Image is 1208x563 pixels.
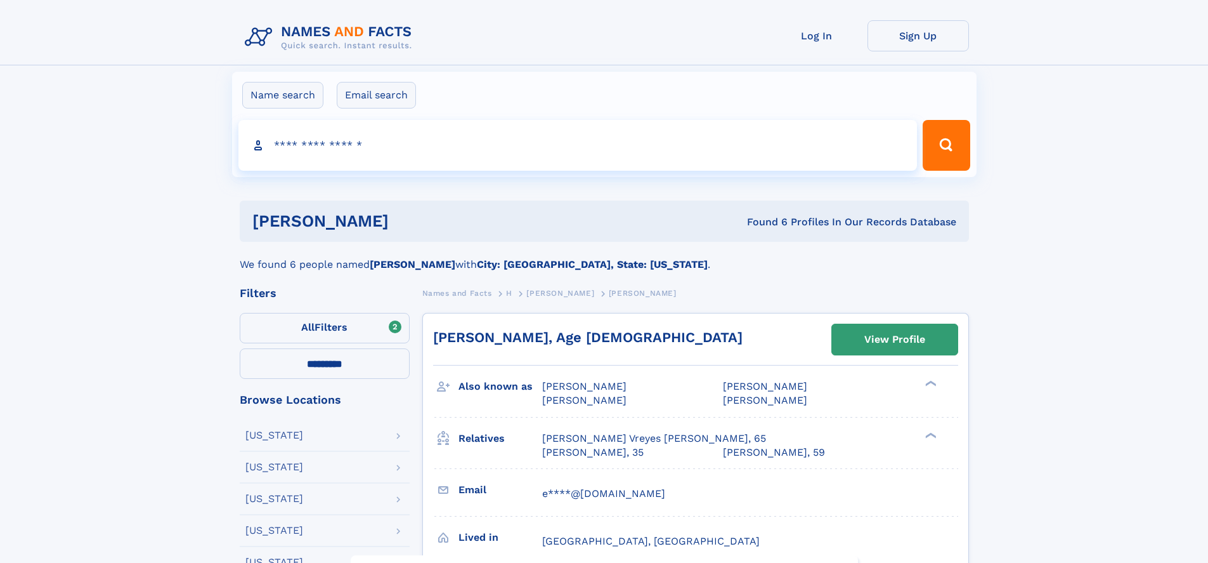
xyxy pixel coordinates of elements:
[542,380,627,392] span: [PERSON_NAME]
[458,479,542,501] h3: Email
[542,446,644,460] a: [PERSON_NAME], 35
[922,431,937,439] div: ❯
[766,20,867,51] a: Log In
[252,213,568,229] h1: [PERSON_NAME]
[458,428,542,449] h3: Relatives
[506,289,512,298] span: H
[370,258,455,270] b: [PERSON_NAME]
[723,380,807,392] span: [PERSON_NAME]
[542,432,766,446] a: [PERSON_NAME] Vreyes [PERSON_NAME], 65
[458,376,542,397] h3: Also known as
[301,321,315,333] span: All
[245,462,303,472] div: [US_STATE]
[832,324,958,355] a: View Profile
[433,329,743,345] a: [PERSON_NAME], Age [DEMOGRAPHIC_DATA]
[609,289,677,298] span: [PERSON_NAME]
[245,430,303,440] div: [US_STATE]
[542,535,760,547] span: [GEOGRAPHIC_DATA], [GEOGRAPHIC_DATA]
[245,494,303,504] div: [US_STATE]
[723,394,807,406] span: [PERSON_NAME]
[238,120,918,171] input: search input
[240,313,410,343] label: Filters
[723,446,825,460] a: [PERSON_NAME], 59
[526,289,594,298] span: [PERSON_NAME]
[240,394,410,406] div: Browse Locations
[526,285,594,301] a: [PERSON_NAME]
[337,82,416,109] label: Email search
[922,380,937,388] div: ❯
[542,394,627,406] span: [PERSON_NAME]
[477,258,708,270] b: City: [GEOGRAPHIC_DATA], State: [US_STATE]
[864,325,925,354] div: View Profile
[422,285,492,301] a: Names and Facts
[240,20,422,55] img: Logo Names and Facts
[245,526,303,536] div: [US_STATE]
[242,82,323,109] label: Name search
[458,527,542,548] h3: Lived in
[240,288,410,299] div: Filters
[867,20,969,51] a: Sign Up
[923,120,970,171] button: Search Button
[568,215,956,229] div: Found 6 Profiles In Our Records Database
[240,242,969,272] div: We found 6 people named with .
[506,285,512,301] a: H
